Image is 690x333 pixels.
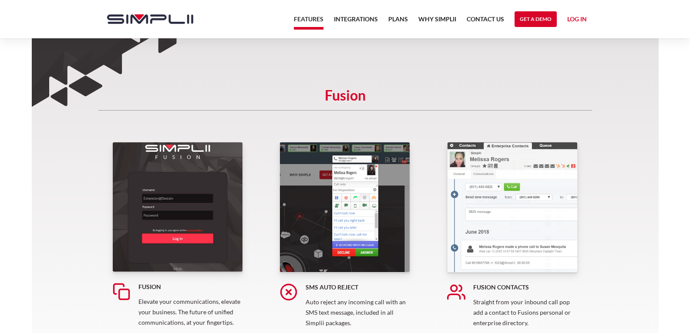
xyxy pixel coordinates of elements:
[467,14,504,30] a: Contact US
[138,283,243,291] h5: Fusion
[567,14,587,27] a: Log in
[334,14,378,30] a: Integrations
[388,14,408,30] a: Plans
[515,11,557,27] a: Get a Demo
[306,283,410,292] h5: SMS Auto Reject
[418,14,456,30] a: Why Simplii
[138,296,243,328] p: Elevate your communications, elevate your business. The future of unified communications, at your...
[107,14,193,24] img: Simplii
[294,14,323,30] a: Features
[473,283,578,292] h5: Fusion Contacts
[473,297,578,328] p: Straight from your inbound call pop add a contact to Fusions personal or enterprise directory.
[98,91,592,111] h5: Fusion
[306,297,410,328] p: Auto reject any incoming call with an SMS text message, included in all Simplii packages.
